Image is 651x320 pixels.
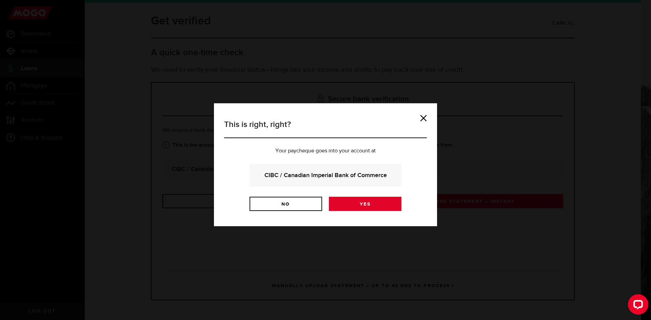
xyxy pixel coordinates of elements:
[224,119,427,138] h3: This is right, right?
[329,197,401,211] a: Yes
[224,148,427,154] p: Your paycheque goes into your account at
[250,197,322,211] a: No
[623,292,651,320] iframe: LiveChat chat widget
[259,171,392,180] strong: CIBC / Canadian Imperial Bank of Commerce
